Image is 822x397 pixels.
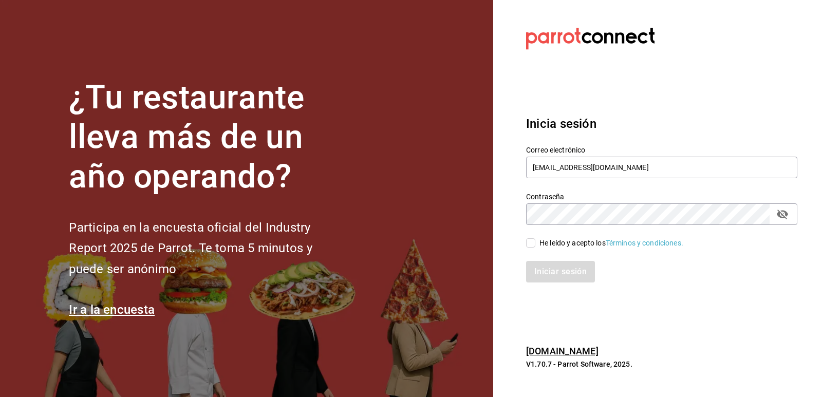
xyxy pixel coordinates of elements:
[774,205,791,223] button: passwordField
[526,115,797,133] h3: Inicia sesión
[526,346,599,356] a: [DOMAIN_NAME]
[69,78,346,196] h1: ¿Tu restaurante lleva más de un año operando?
[526,359,797,369] p: V1.70.7 - Parrot Software, 2025.
[526,157,797,178] input: Ingresa tu correo electrónico
[539,238,683,249] div: He leído y acepto los
[69,303,155,317] a: Ir a la encuesta
[526,146,797,154] label: Correo electrónico
[526,193,797,200] label: Contraseña
[69,217,346,280] h2: Participa en la encuesta oficial del Industry Report 2025 de Parrot. Te toma 5 minutos y puede se...
[606,239,683,247] a: Términos y condiciones.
